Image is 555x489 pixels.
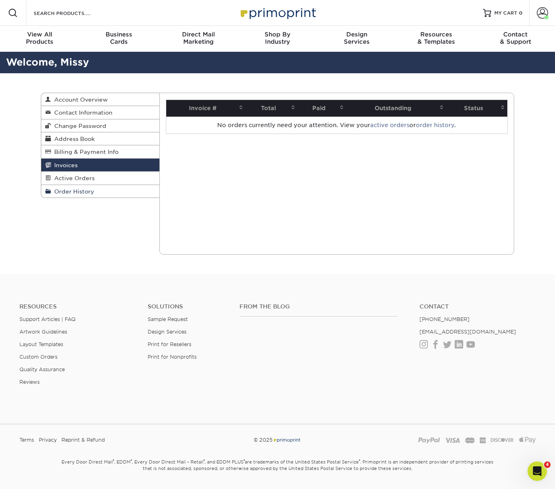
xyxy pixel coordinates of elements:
[203,459,205,463] sup: ®
[51,109,112,116] span: Contact Information
[476,31,555,45] div: & Support
[41,145,159,158] a: Billing & Payment Info
[317,31,396,38] span: Design
[244,459,245,463] sup: ®
[41,185,159,198] a: Order History
[113,459,114,463] sup: ®
[19,329,67,335] a: Artwork Guidelines
[51,123,106,129] span: Change Password
[51,96,108,103] span: Account Overview
[519,10,523,16] span: 0
[19,434,34,446] a: Terms
[370,122,409,128] a: active orders
[79,31,159,45] div: Cards
[359,459,360,463] sup: ®
[148,316,188,322] a: Sample Request
[317,26,396,52] a: DesignServices
[239,303,397,310] h4: From the Blog
[131,459,132,463] sup: ®
[419,303,536,310] a: Contact
[396,26,476,52] a: Resources& Templates
[41,172,159,185] a: Active Orders
[494,10,517,17] span: MY CART
[527,461,547,481] iframe: Intercom live chat
[396,31,476,38] span: Resources
[39,434,57,446] a: Privacy
[419,329,516,335] a: [EMAIL_ADDRESS][DOMAIN_NAME]
[273,437,301,443] img: Primoprint
[41,159,159,172] a: Invoices
[19,379,40,385] a: Reviews
[51,188,94,195] span: Order History
[19,303,136,310] h4: Resources
[238,26,317,52] a: Shop ByIndustry
[544,461,551,468] span: 4
[51,149,119,155] span: Billing & Payment Info
[148,341,191,347] a: Print for Resellers
[298,100,346,117] th: Paid
[189,434,365,446] div: © 2025
[19,341,63,347] a: Layout Templates
[41,106,159,119] a: Contact Information
[19,366,65,372] a: Quality Assurance
[41,93,159,106] a: Account Overview
[476,31,555,38] span: Contact
[19,354,57,360] a: Custom Orders
[419,316,470,322] a: [PHONE_NUMBER]
[41,132,159,145] a: Address Book
[166,117,508,134] td: No orders currently need your attention. View your or .
[238,31,317,45] div: Industry
[159,26,238,52] a: Direct MailMarketing
[41,119,159,132] a: Change Password
[396,31,476,45] div: & Templates
[51,136,95,142] span: Address Book
[51,175,95,181] span: Active Orders
[238,31,317,38] span: Shop By
[148,329,186,335] a: Design Services
[476,26,555,52] a: Contact& Support
[246,100,298,117] th: Total
[79,31,159,38] span: Business
[346,100,446,117] th: Outstanding
[237,4,318,21] img: Primoprint
[51,162,78,168] span: Invoices
[33,8,112,18] input: SEARCH PRODUCTS.....
[159,31,238,38] span: Direct Mail
[446,100,507,117] th: Status
[159,31,238,45] div: Marketing
[317,31,396,45] div: Services
[416,122,454,128] a: order history
[61,434,105,446] a: Reprint & Refund
[79,26,159,52] a: BusinessCards
[166,100,246,117] th: Invoice #
[148,303,227,310] h4: Solutions
[19,316,76,322] a: Support Articles | FAQ
[148,354,197,360] a: Print for Nonprofits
